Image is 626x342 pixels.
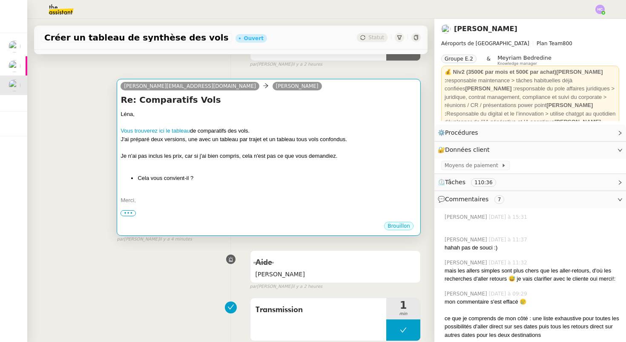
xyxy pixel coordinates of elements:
span: par [117,236,124,243]
img: users%2F06kvAzKMBqOxjLu2eDiYSZRFz222%2Favatar%2F9cfe4db0-b568-4f56-b615-e3f13251bd5a [9,79,20,91]
span: Meyriam Bedredine [497,55,551,61]
div: Merci, [121,196,417,205]
span: [PERSON_NAME] [445,259,489,267]
span: par [250,283,257,290]
span: [PERSON_NAME] [445,290,489,298]
span: par [250,61,257,68]
span: Transmission [256,304,381,316]
small: [PERSON_NAME] [250,61,322,68]
span: il y a 2 heures [292,283,322,290]
h4: Re: Comparatifs Vols [121,94,417,106]
span: 💬 [438,196,508,203]
span: Données client [445,146,490,153]
div: J'ai préparé deux versions, une avec un tableau par trajet et un tableau tous vols confondus. [121,135,417,144]
li: Cela vous convient-il ? [138,174,417,183]
span: il y a 4 minutes [159,236,192,243]
nz-tag: Groupe E.2 [441,55,477,63]
span: [DATE] à 15:31 [489,213,529,221]
a: [PERSON_NAME] [454,25,517,33]
span: Aide [256,259,272,267]
small: [PERSON_NAME] [117,236,192,243]
div: responsable maintenance > tâches habituelles déjà confiées responsable du pole affaires juridique... [445,68,616,168]
img: users%2F06kvAzKMBqOxjLu2eDiYSZRFz222%2Favatar%2F9cfe4db0-b568-4f56-b615-e3f13251bd5a [441,24,451,34]
span: ⏲️ [438,179,503,185]
span: Statut [368,35,384,41]
small: [PERSON_NAME] [250,283,322,290]
span: il y a 2 heures [292,61,322,68]
span: 800 [563,41,572,46]
div: de comparatifs des vols. [121,127,417,135]
strong: [PERSON_NAME] : [445,102,593,117]
app-user-label: Knowledge manager [497,55,551,66]
span: Brouillon [388,223,410,229]
span: [PERSON_NAME] [445,213,489,221]
a: Vous trouverez ici le tableau [121,128,190,134]
div: 💬Commentaires 7 [434,191,626,208]
span: Créer un tableau de synthèse des vols [44,33,229,42]
span: Knowledge manager [497,61,537,66]
strong: [PERSON_NAME] : [465,85,515,92]
div: ⏲️Tâches 110:36 [434,174,626,191]
span: Commentaires [445,196,488,203]
div: Je n'ai pas inclus les prix, car si j'ai bien compris, cela n'est pas ce que vous demandiez. [121,152,417,160]
strong: 💰 Niv2 (3500€ par mois et 500€ par achat)[PERSON_NAME] : [445,69,603,84]
div: ⚙️Procédures [434,125,626,141]
span: 🔐 [438,145,493,155]
img: users%2FNmPW3RcGagVdwlUj0SIRjiM8zA23%2Favatar%2Fb3e8f68e-88d8-429d-a2bd-00fb6f2d12db [9,60,20,72]
div: hahah pas de souci :) [445,243,619,252]
span: Tâches [445,179,465,185]
span: ••• [121,210,136,216]
span: Plan Team [537,41,563,46]
div: 🔐Données client [434,142,626,158]
span: 1 [386,300,420,310]
span: min [386,310,420,318]
div: ce que je comprends de mon côté : une liste exhaustive pour toutes les possibilités d'aller direc... [445,314,619,339]
div: Léna, [121,110,417,119]
span: ⚙️ [438,128,482,138]
span: Procédures [445,129,478,136]
span: Aéroports de [GEOGRAPHIC_DATA] [441,41,529,46]
span: [DATE] à 11:37 [489,236,529,243]
div: mon commentaire s'est effacé 🥲 [445,298,619,306]
span: [DATE] à 11:32 [489,259,529,267]
span: [PERSON_NAME] [445,236,489,243]
a: [PERSON_NAME] [273,82,322,90]
span: Moyens de paiement [445,161,501,170]
div: mais les allers simples sont plus chers que les aller-retours, d'où les recherches d'aller retour... [445,267,619,283]
span: [PERSON_NAME][EMAIL_ADDRESS][DOMAIN_NAME] [124,83,256,89]
img: svg [595,5,605,14]
nz-tag: 110:36 [471,178,496,187]
img: users%2Fa6PbEmLwvGXylUqKytRPpDpAx153%2Favatar%2Ffanny.png [9,41,20,52]
nz-tag: 7 [494,195,505,204]
div: Ouvert [244,36,264,41]
span: & [487,55,491,66]
span: [PERSON_NAME] [256,270,415,279]
span: [DATE] à 09:29 [489,290,529,298]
